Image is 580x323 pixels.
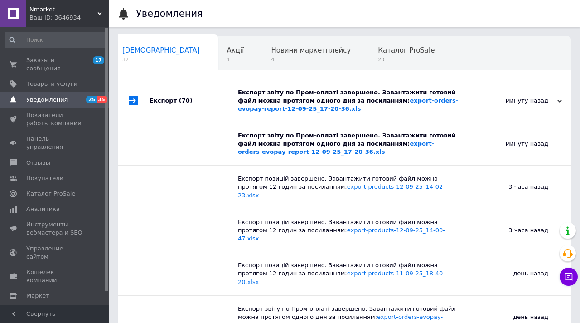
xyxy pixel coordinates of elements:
span: Аналитика [26,205,60,213]
span: (70) [179,97,193,104]
a: export-products-12-09-25_14-02-23.xlsx [238,183,445,198]
h1: Уведомления [136,8,203,19]
span: 37 [122,56,200,63]
span: Показатели работы компании [26,111,84,127]
div: 3 часа назад [458,209,571,252]
span: Акції [227,46,244,54]
span: Отзывы [26,159,50,167]
span: Каталог ProSale [378,46,435,54]
span: Nmarket [29,5,97,14]
span: 4 [271,56,351,63]
a: export-orders-evopay-report-12-09-25_17-20-36.xls [238,140,434,155]
span: Уведомления [26,96,68,104]
span: Кошелек компании [26,268,84,284]
a: export-products-12-09-25_14-00-47.xlsx [238,227,445,242]
span: Управление сайтом [26,245,84,261]
span: Панель управления [26,135,84,151]
span: 17 [93,56,104,64]
button: Чат с покупателем [560,268,578,286]
div: минуту назад [458,122,571,166]
div: Ваш ID: 3646934 [29,14,109,22]
div: Експорт позицій завершено. Завантажити готовий файл можна протягом 12 годин за посиланням: [238,218,458,243]
a: export-products-11-09-25_18-40-20.xlsx [238,270,445,285]
span: Инструменты вебмастера и SEO [26,220,84,237]
div: минуту назад [471,97,562,105]
div: Експорт позицій завершено. Завантажити готовий файл можна протягом 12 годин за посиланням: [238,175,458,200]
span: Маркет [26,292,49,300]
div: 3 часа назад [458,166,571,209]
span: 1 [227,56,244,63]
div: день назад [458,252,571,295]
input: Поиск [5,32,107,48]
span: 20 [378,56,435,63]
div: Експорт звіту по Пром-оплаті завершено. Завантажити готовий файл можна протягом одного дня за пос... [238,132,458,157]
div: Експорт звіту по Пром-оплаті завершено. Завантажити готовий файл можна протягом одного дня за пос... [238,88,471,113]
span: Новини маркетплейсу [271,46,351,54]
span: 35 [97,96,107,103]
div: Експорт [150,79,238,122]
span: [DEMOGRAPHIC_DATA] [122,46,200,54]
span: Покупатели [26,174,63,182]
span: Каталог ProSale [26,190,75,198]
div: Експорт позицій завершено. Завантажити готовий файл можна протягом 12 годин за посиланням: [238,261,458,286]
span: Заказы и сообщения [26,56,84,73]
span: Товары и услуги [26,80,77,88]
span: 25 [86,96,97,103]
